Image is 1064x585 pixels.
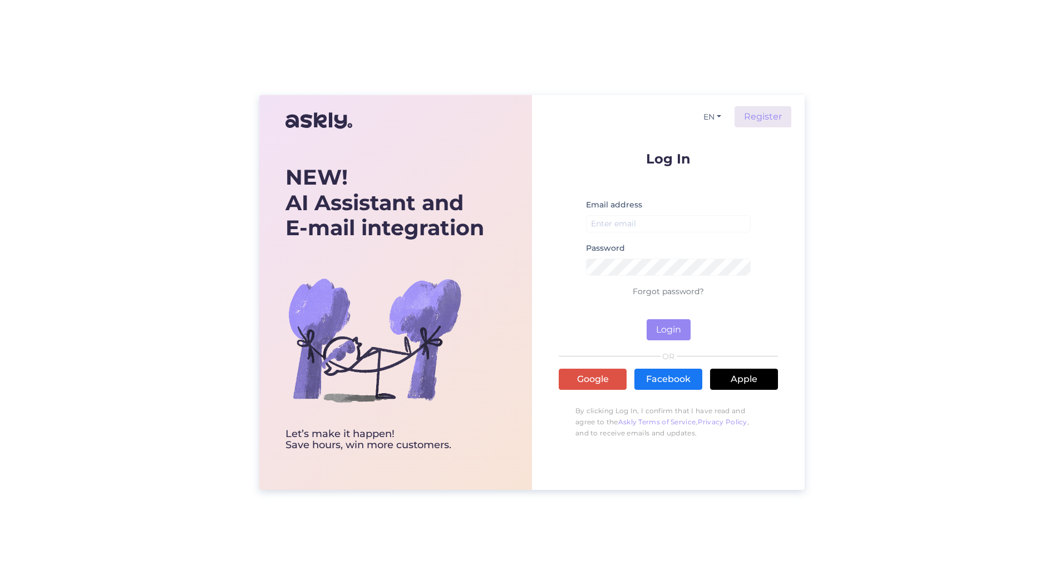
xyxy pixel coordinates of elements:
[586,199,642,211] label: Email address
[633,286,704,296] a: Forgot password?
[710,369,778,390] a: Apple
[285,107,352,134] img: Askly
[559,400,778,444] p: By clicking Log In, I confirm that I have read and agree to the , , and to receive emails and upd...
[285,429,484,451] div: Let’s make it happen! Save hours, win more customers.
[618,418,696,426] a: Askly Terms of Service
[647,319,691,340] button: Login
[698,418,747,426] a: Privacy Policy
[285,165,484,241] div: AI Assistant and E-mail integration
[586,215,751,232] input: Enter email
[661,353,677,360] span: OR
[586,242,625,254] label: Password
[735,106,791,127] a: Register
[699,109,726,125] button: EN
[559,369,627,390] a: Google
[285,251,464,429] img: bg-askly
[285,164,348,190] b: NEW!
[634,369,702,390] a: Facebook
[559,152,778,166] p: Log In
